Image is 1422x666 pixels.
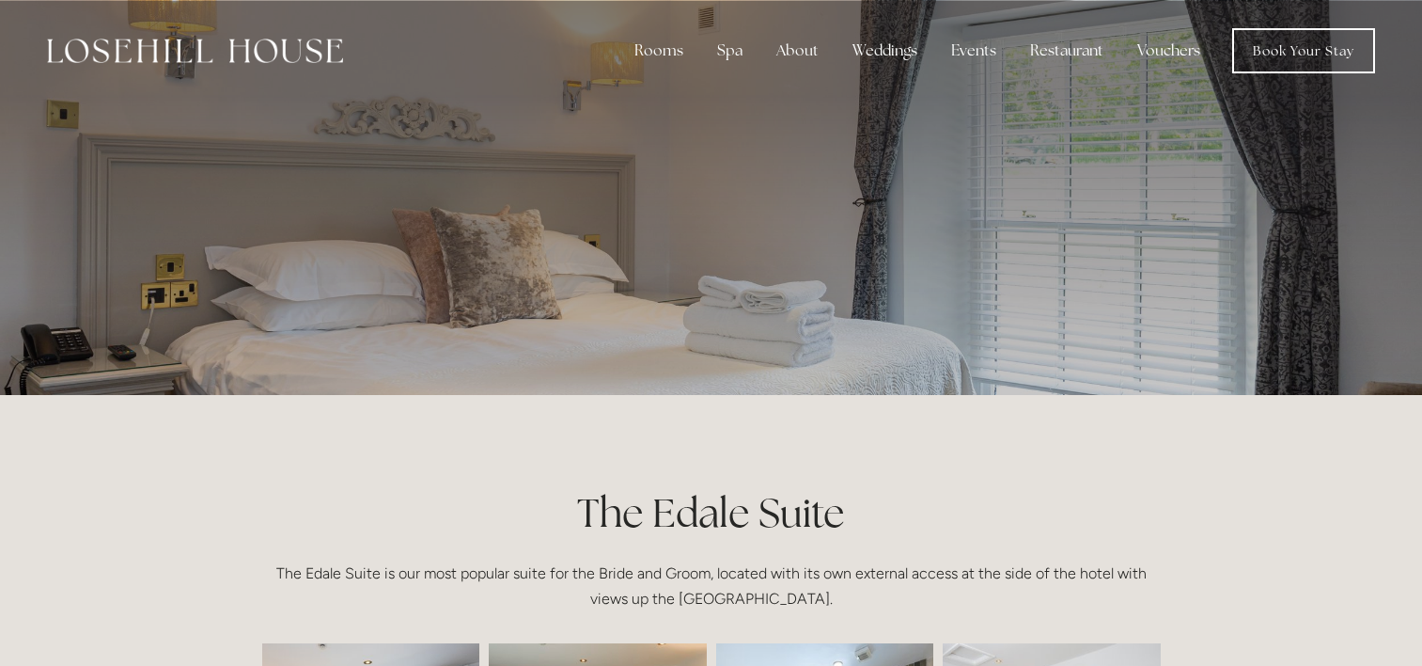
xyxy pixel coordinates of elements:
[837,32,932,70] div: Weddings
[1015,32,1118,70] div: Restaurant
[1232,28,1375,73] a: Book Your Stay
[262,485,1161,541] h1: The Edale Suite
[761,32,834,70] div: About
[47,39,343,63] img: Losehill House
[262,561,1161,611] p: The Edale Suite is our most popular suite for the Bride and Groom, located with its own external ...
[619,32,698,70] div: Rooms
[702,32,758,70] div: Spa
[936,32,1011,70] div: Events
[1122,32,1215,70] a: Vouchers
